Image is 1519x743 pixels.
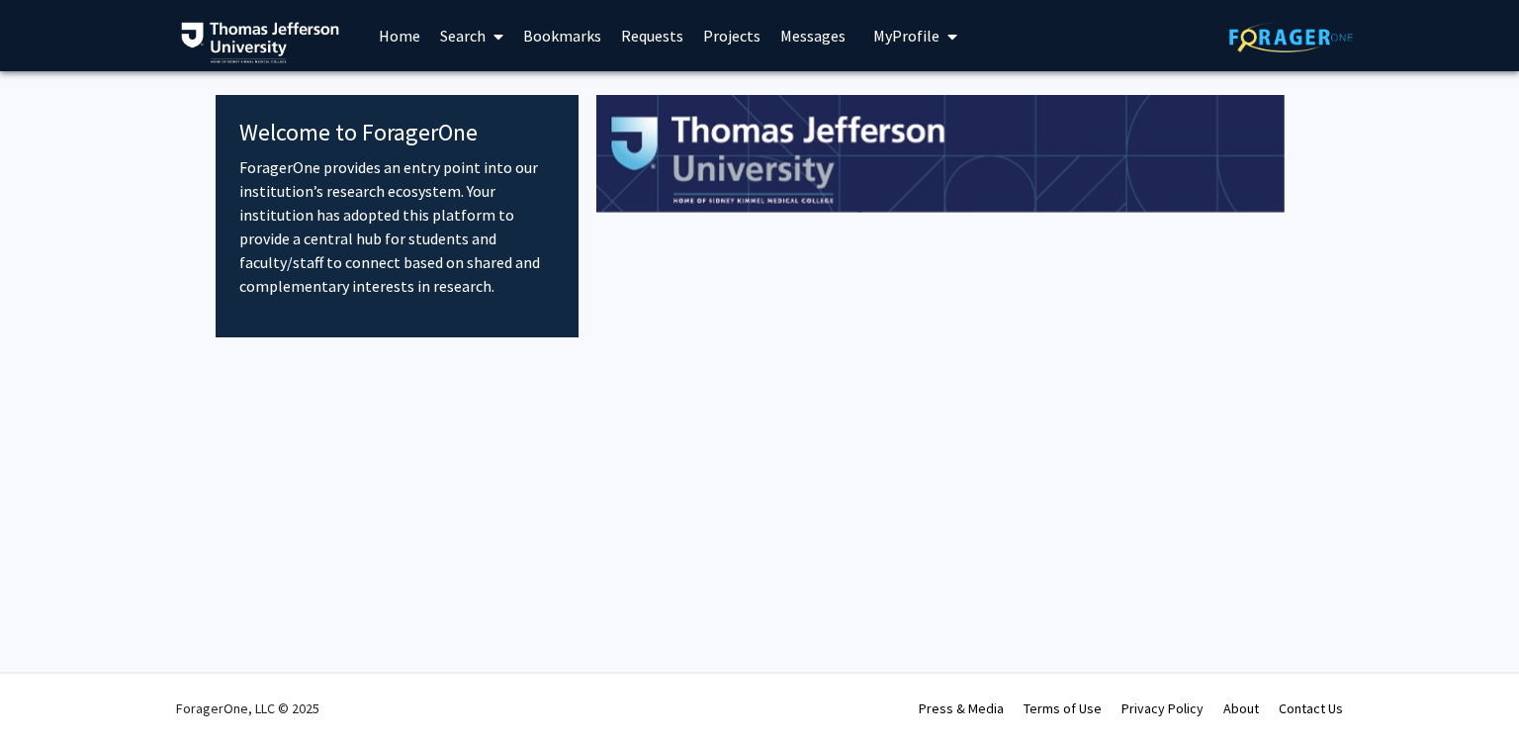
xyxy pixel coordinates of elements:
[1024,699,1102,717] a: Terms of Use
[693,1,770,70] a: Projects
[1121,699,1204,717] a: Privacy Policy
[176,674,319,743] div: ForagerOne, LLC © 2025
[181,22,339,63] img: Thomas Jefferson University Logo
[596,95,1286,214] img: Cover Image
[239,119,555,147] h4: Welcome to ForagerOne
[239,155,555,298] p: ForagerOne provides an entry point into our institution’s research ecosystem. Your institution ha...
[1229,22,1353,52] img: ForagerOne Logo
[1223,699,1259,717] a: About
[873,26,939,46] span: My Profile
[919,699,1004,717] a: Press & Media
[770,1,855,70] a: Messages
[430,1,513,70] a: Search
[369,1,430,70] a: Home
[513,1,611,70] a: Bookmarks
[611,1,693,70] a: Requests
[1279,699,1343,717] a: Contact Us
